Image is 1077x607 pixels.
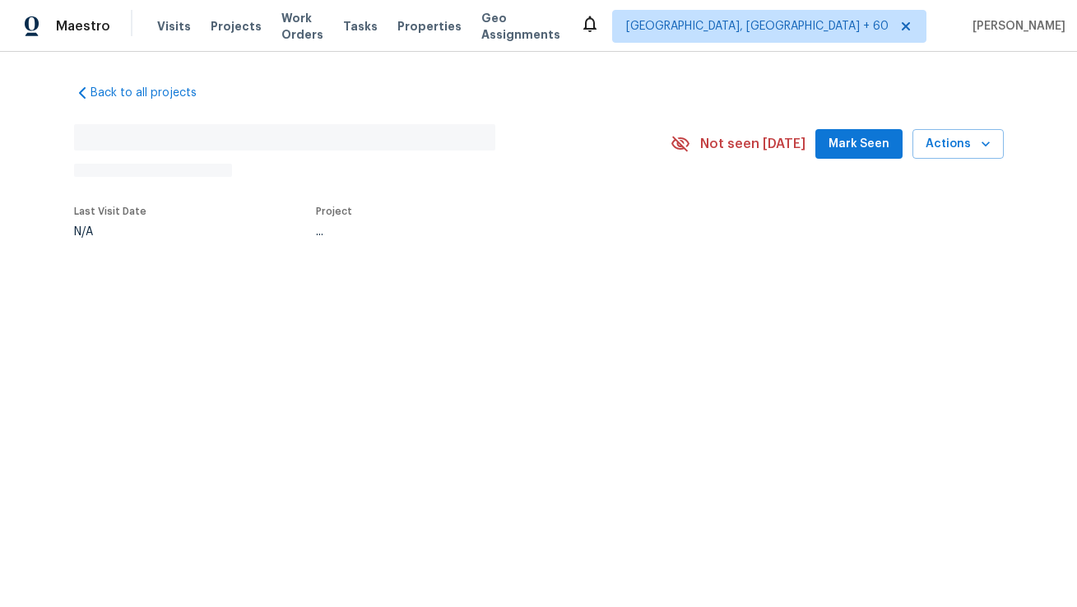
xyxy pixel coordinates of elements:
[316,206,352,216] span: Project
[56,18,110,35] span: Maestro
[157,18,191,35] span: Visits
[397,18,462,35] span: Properties
[211,18,262,35] span: Projects
[700,136,805,152] span: Not seen [DATE]
[343,21,378,32] span: Tasks
[966,18,1065,35] span: [PERSON_NAME]
[281,10,323,43] span: Work Orders
[912,129,1004,160] button: Actions
[316,226,632,238] div: ...
[926,134,991,155] span: Actions
[74,85,232,101] a: Back to all projects
[829,134,889,155] span: Mark Seen
[74,206,146,216] span: Last Visit Date
[815,129,903,160] button: Mark Seen
[626,18,889,35] span: [GEOGRAPHIC_DATA], [GEOGRAPHIC_DATA] + 60
[74,226,146,238] div: N/A
[481,10,560,43] span: Geo Assignments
